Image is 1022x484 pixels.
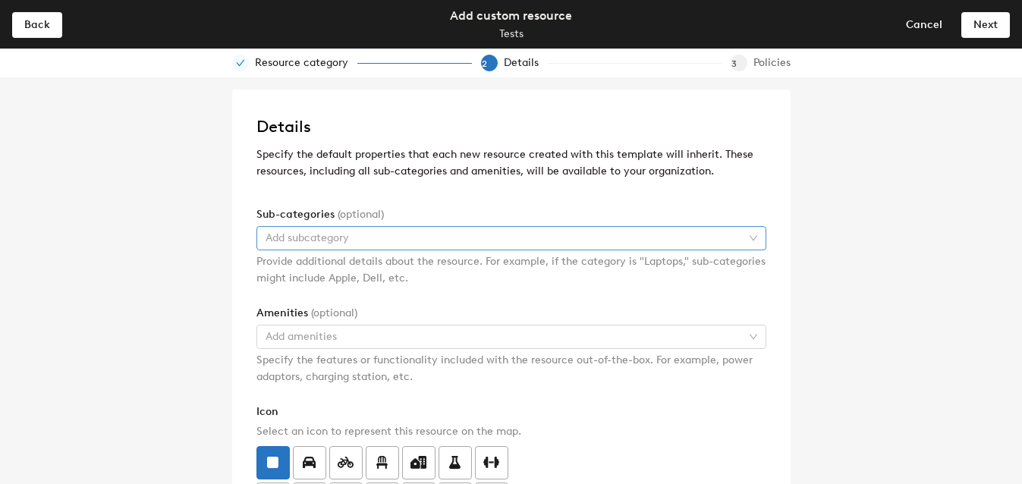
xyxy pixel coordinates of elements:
[906,18,942,31] span: Cancel
[338,208,384,221] span: (optional)
[731,58,750,69] span: 3
[24,18,50,31] span: Back
[12,12,62,36] button: Back
[255,55,357,71] div: Resource category
[504,55,548,71] div: Details
[893,12,955,36] button: Cancel
[499,26,524,42] div: Tests
[256,404,766,420] div: Icon
[256,253,766,287] div: Provide additional details about the resource. For example, if the category is "Laptops," sub-cat...
[753,55,791,71] div: Policies
[961,12,1010,36] button: Next
[973,18,998,31] span: Next
[482,58,500,69] span: 2
[256,146,766,181] p: Specify the default properties that each new resource created with this template will inherit. Th...
[256,352,766,385] div: Specify the features or functionality included with the resource out-of-the-box. For example, pow...
[256,305,766,322] div: Amenities
[256,113,766,140] h2: Details
[236,58,245,68] span: check
[450,6,572,25] div: Add custom resource
[256,206,766,223] div: Sub-categories
[311,306,357,319] span: (optional)
[256,423,766,440] div: Select an icon to represent this resource on the map.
